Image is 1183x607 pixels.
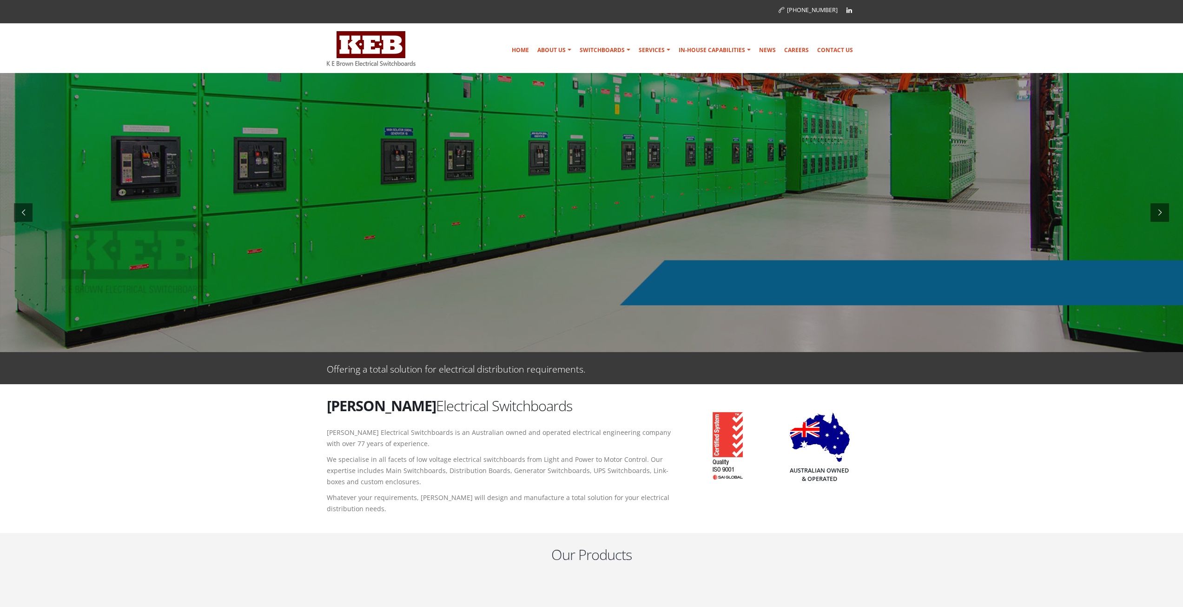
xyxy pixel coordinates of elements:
[327,427,675,449] p: [PERSON_NAME] Electrical Switchboards is an Australian owned and operated electrical engineering ...
[779,6,838,14] a: [PHONE_NUMBER]
[675,41,754,60] a: In-house Capabilities
[635,41,674,60] a: Services
[327,545,857,564] h2: Our Products
[755,41,780,60] a: News
[789,467,850,483] h5: Australian Owned & Operated
[780,41,813,60] a: Careers
[327,396,436,415] strong: [PERSON_NAME]
[534,41,575,60] a: About Us
[508,41,533,60] a: Home
[327,361,586,375] p: Offering a total solution for electrical distribution requirements.
[327,31,416,66] img: K E Brown Electrical Switchboards
[813,41,857,60] a: Contact Us
[701,407,743,480] img: K E Brown ISO 9001 Accreditation
[842,3,856,17] a: Linkedin
[327,492,675,514] p: Whatever your requirements, [PERSON_NAME] will design and manufacture a total solution for your e...
[327,396,675,415] h2: Electrical Switchboards
[327,454,675,487] p: We specialise in all facets of low voltage electrical switchboards from Light and Power to Motor ...
[576,41,634,60] a: Switchboards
